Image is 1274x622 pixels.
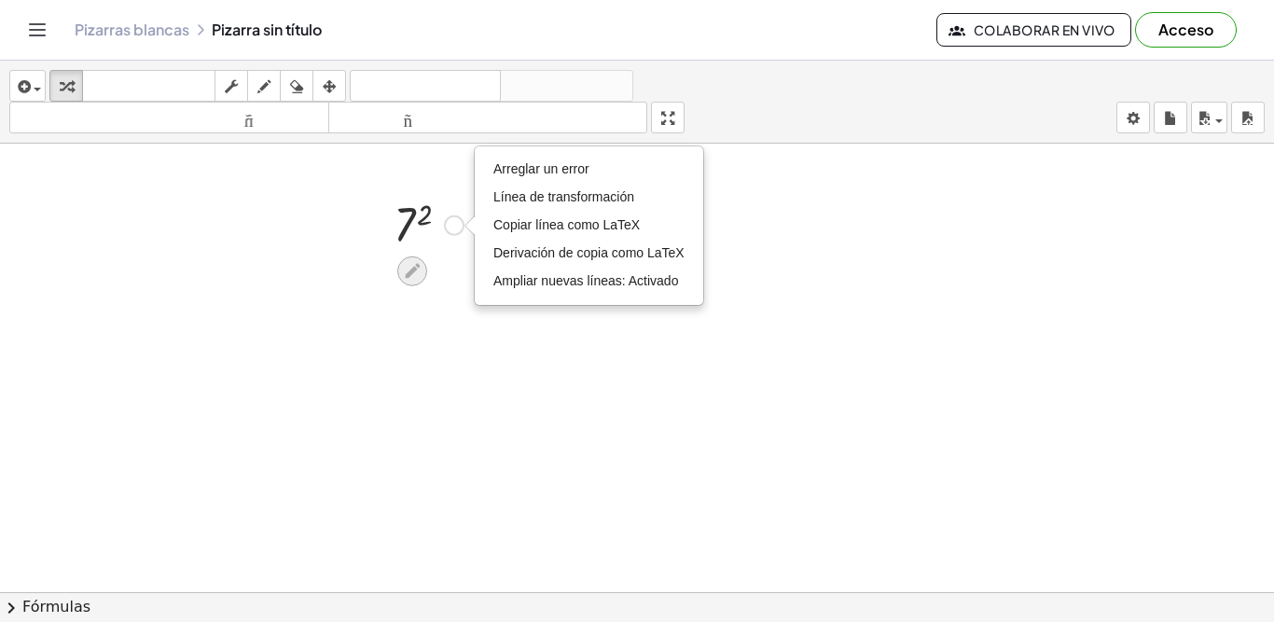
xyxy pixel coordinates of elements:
div: Editar matemáticas [397,256,427,286]
a: Pizarras blancas [75,21,189,39]
button: teclado [82,70,215,102]
font: teclado [87,77,211,95]
button: tamaño_del_formato [9,102,329,133]
font: Arreglar un error [493,161,589,176]
font: Derivación de copia como LaTeX [493,245,685,260]
button: rehacer [500,70,633,102]
font: Copiar línea como LaTeX [493,217,640,232]
font: Acceso [1158,20,1213,39]
font: Ampliar nuevas líneas: Activado [493,273,678,288]
button: Acceso [1135,12,1237,48]
font: Línea de transformación [493,189,634,204]
font: deshacer [354,77,496,95]
font: Fórmulas [22,598,90,615]
button: deshacer [350,70,501,102]
font: tamaño_del_formato [333,109,644,127]
font: tamaño_del_formato [14,109,325,127]
font: rehacer [505,77,629,95]
button: Cambiar navegación [22,15,52,45]
button: tamaño_del_formato [328,102,648,133]
font: Colaborar en vivo [974,21,1115,38]
font: Pizarras blancas [75,20,189,39]
button: Colaborar en vivo [936,13,1131,47]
